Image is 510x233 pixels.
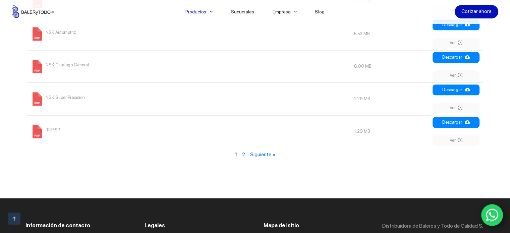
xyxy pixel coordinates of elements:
[433,84,479,95] a: Descargar
[46,27,76,38] span: NSK Automotriz
[351,50,431,82] td: 6.00 MB
[31,128,60,133] a: RHP SP
[242,151,245,158] a: 2
[250,151,275,158] a: Siguiente »
[433,38,479,48] a: Ver
[433,117,479,128] a: Descargar
[8,213,20,225] a: Ir arriba
[351,115,431,148] td: 1.29 MB
[433,103,479,113] a: Ver
[351,17,431,50] td: 5.53 MB
[31,96,85,101] a: NSK Super Precision
[455,5,498,18] a: Cotizar ahora
[46,60,89,70] span: NSK Catalogo General
[31,31,76,36] a: NSK Automotriz
[263,222,365,230] h3: Mapa del sitio
[433,70,479,81] a: Ver
[31,63,89,68] a: NSK Catalogo General
[433,19,479,30] a: Descargar
[145,222,165,229] span: Legales
[433,135,479,146] a: Ver
[46,92,85,103] span: NSK Super Precision
[481,204,503,226] a: WhatsApp
[12,5,54,18] img: Balerytodo
[46,125,60,135] span: RHP SP
[433,52,479,63] a: Descargar
[234,151,237,158] span: 1
[351,82,431,115] td: 1.29 MB
[25,222,128,230] h3: Información de contacto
